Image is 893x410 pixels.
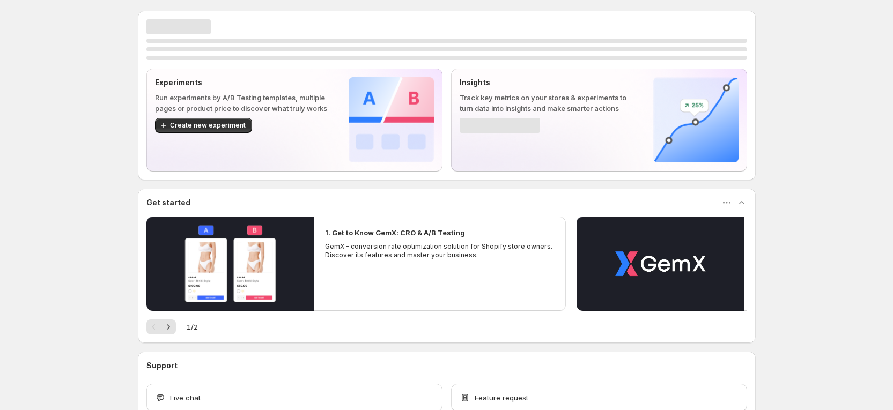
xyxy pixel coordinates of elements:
button: Create new experiment [155,118,252,133]
img: Insights [653,77,739,162]
span: 1 / 2 [187,322,198,332]
h3: Support [146,360,178,371]
h2: 1. Get to Know GemX: CRO & A/B Testing [325,227,465,238]
span: Create new experiment [170,121,246,130]
p: GemX - conversion rate optimization solution for Shopify store owners. Discover its features and ... [325,242,556,259]
img: Experiments [349,77,434,162]
p: Track key metrics on your stores & experiments to turn data into insights and make smarter actions [460,92,636,114]
nav: Pagination [146,319,176,334]
h3: Get started [146,197,190,208]
button: Next [161,319,176,334]
button: Play video [146,217,314,311]
p: Run experiments by A/B Testing templates, multiple pages or product price to discover what truly ... [155,92,331,114]
span: Live chat [170,392,201,403]
button: Play video [577,217,744,311]
p: Experiments [155,77,331,88]
span: Feature request [475,392,528,403]
p: Insights [460,77,636,88]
